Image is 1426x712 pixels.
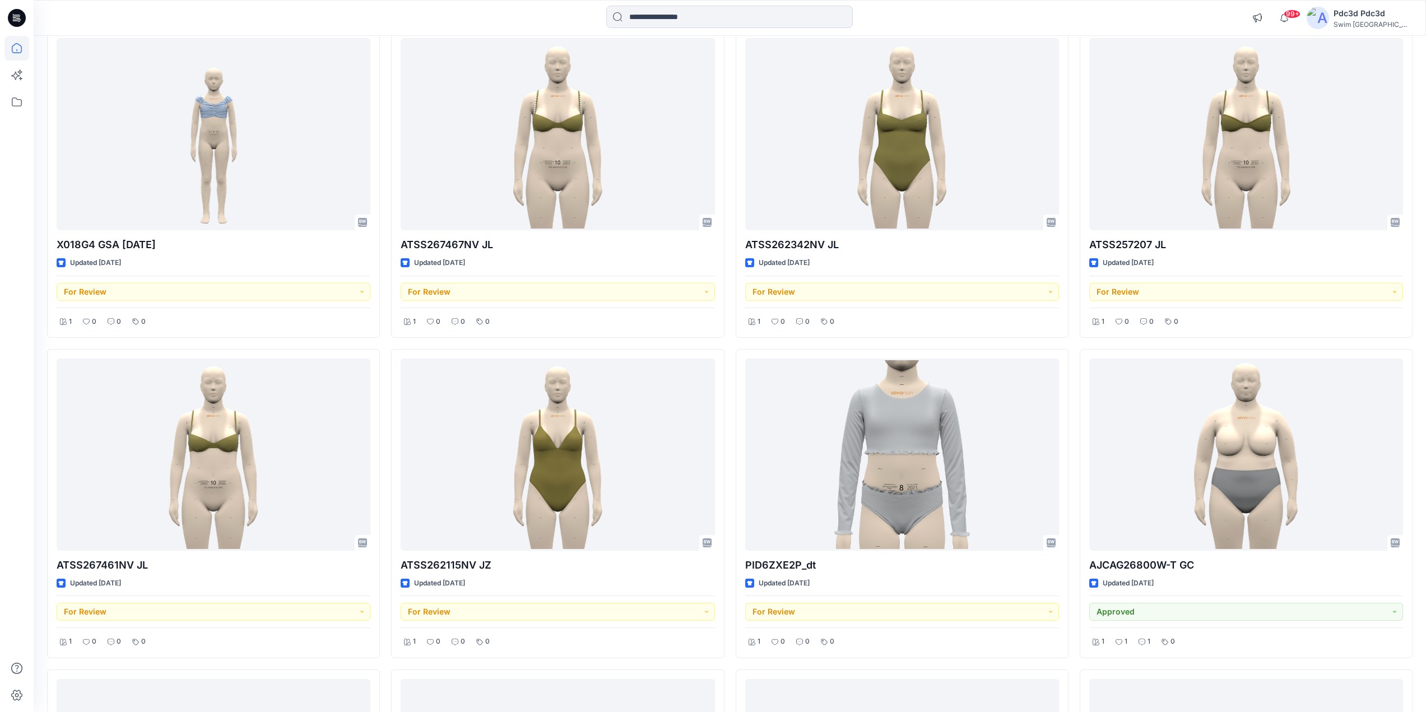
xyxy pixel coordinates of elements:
p: ATSS267467NV JL [401,237,714,253]
p: 0 [1170,636,1175,648]
p: Updated [DATE] [414,257,465,269]
p: 1 [413,636,416,648]
p: 0 [485,636,490,648]
p: Updated [DATE] [70,257,121,269]
p: Updated [DATE] [759,578,810,589]
p: 1 [1102,316,1104,328]
p: 1 [758,316,760,328]
p: 0 [830,316,834,328]
p: 0 [92,636,96,648]
p: 1 [69,316,72,328]
p: 0 [805,636,810,648]
p: 0 [781,636,785,648]
p: Updated [DATE] [759,257,810,269]
p: 0 [1149,316,1154,328]
p: Updated [DATE] [1103,257,1154,269]
p: ATSS267461NV JL [57,557,370,573]
p: 0 [1125,316,1129,328]
p: 0 [141,636,146,648]
img: avatar [1307,7,1329,29]
p: 0 [117,636,121,648]
p: 1 [1125,636,1127,648]
p: 0 [436,636,440,648]
a: AJCAG26800W-T GC [1089,359,1403,551]
p: 0 [830,636,834,648]
p: 0 [461,636,465,648]
div: Pdc3d Pdc3d [1334,7,1412,20]
a: ATSS267461NV JL [57,359,370,551]
p: Updated [DATE] [414,578,465,589]
div: Swim [GEOGRAPHIC_DATA] [1334,20,1412,29]
a: ATSS262115NV JZ [401,359,714,551]
p: 0 [92,316,96,328]
p: ATSS262115NV JZ [401,557,714,573]
p: AJCAG26800W-T GC [1089,557,1403,573]
p: 0 [141,316,146,328]
a: ATSS262342NV JL [745,38,1059,230]
p: Updated [DATE] [70,578,121,589]
p: 0 [1174,316,1178,328]
p: 1 [1102,636,1104,648]
p: 1 [69,636,72,648]
a: PID6ZXE2P_dt [745,359,1059,551]
p: 0 [805,316,810,328]
a: X018G4 GSA 2025.8.29 [57,38,370,230]
p: 0 [436,316,440,328]
span: 99+ [1284,10,1300,18]
p: 1 [413,316,416,328]
p: Updated [DATE] [1103,578,1154,589]
a: ATSS257207 JL [1089,38,1403,230]
p: 1 [1148,636,1150,648]
a: ATSS267467NV JL [401,38,714,230]
p: ATSS262342NV JL [745,237,1059,253]
p: 1 [758,636,760,648]
p: 0 [117,316,121,328]
p: 0 [781,316,785,328]
p: ATSS257207 JL [1089,237,1403,253]
p: PID6ZXE2P_dt [745,557,1059,573]
p: X018G4 GSA [DATE] [57,237,370,253]
p: 0 [485,316,490,328]
p: 0 [461,316,465,328]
